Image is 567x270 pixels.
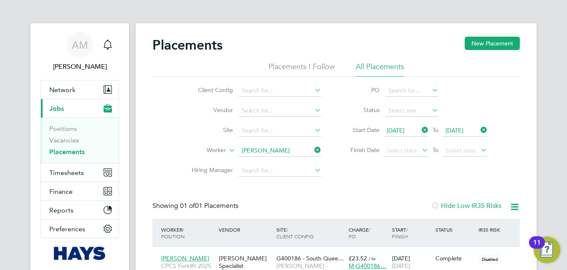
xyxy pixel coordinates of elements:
button: Network [41,80,119,99]
div: Start [390,222,433,244]
div: 11 [533,242,541,253]
span: 01 Placements [180,202,238,210]
div: Status [433,222,477,237]
span: [PERSON_NAME] [161,255,209,262]
input: Select one [385,105,438,117]
span: / Finish [392,226,408,240]
button: Preferences [41,220,119,238]
span: Anuja Mishra [40,62,119,72]
div: Showing [152,202,240,210]
span: CPCS Forklift 2025 [161,262,215,270]
span: Timesheets [49,169,84,177]
button: Finance [41,182,119,200]
span: Jobs [49,105,64,112]
span: To [430,125,441,135]
a: Placements [49,148,85,156]
li: All Placements [356,62,404,77]
span: Preferences [49,225,85,233]
span: AM [72,40,88,50]
span: Reports [49,206,73,214]
span: Disabled [478,254,501,265]
a: AM[PERSON_NAME] [40,32,119,72]
span: G400186 - South Quee… [276,255,344,262]
div: Worker [159,222,217,244]
label: Start Date [342,126,380,134]
input: Search for... [239,125,321,137]
input: Search for... [239,165,321,177]
label: Hide Low IR35 Risks [431,202,501,210]
label: Site [185,126,233,134]
img: hays-logo-retina.png [54,247,106,260]
span: Network [49,86,76,94]
span: Select date [445,147,476,154]
span: [DATE] [392,262,410,270]
a: [PERSON_NAME]CPCS Forklift 2025[PERSON_NAME] Specialist Recruitment LimitedG400186 - South Quee…[... [159,250,520,257]
div: Vendor [217,222,274,237]
input: Search for... [385,85,438,97]
button: Timesheets [41,163,119,182]
input: Search for... [239,105,321,117]
div: Charge [347,222,390,244]
span: [DATE] [445,127,463,134]
label: Vendor [185,106,233,114]
label: Status [342,106,380,114]
span: / Client Config [276,226,314,240]
button: New Placement [465,37,520,50]
input: Search for... [239,85,321,97]
div: IR35 Risk [476,222,505,237]
a: Positions [49,125,77,132]
button: Reports [41,201,119,219]
span: Finance [49,187,73,195]
span: £23.52 [349,255,367,262]
div: Site [274,222,347,244]
button: Open Resource Center, 11 new notifications [534,237,560,263]
div: Jobs [41,117,119,163]
label: Client Config [185,86,233,94]
span: / PO [349,226,370,240]
span: / Position [161,226,185,240]
span: Select date [387,147,417,154]
input: Search for... [239,145,321,157]
span: / hr [369,255,376,262]
label: Hiring Manager [185,166,233,174]
label: PO [342,86,380,94]
label: Finish Date [342,146,380,154]
span: To [430,145,441,155]
span: 01 of [180,202,195,210]
div: Complete [435,255,475,262]
a: Vacancies [49,136,79,144]
li: Placements I Follow [268,62,335,77]
h2: Placements [152,37,223,53]
label: Worker [178,146,226,155]
span: M-G400186… [349,262,386,270]
button: Jobs [41,99,119,117]
a: Go to home page [40,247,119,260]
span: [DATE] [387,127,405,134]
